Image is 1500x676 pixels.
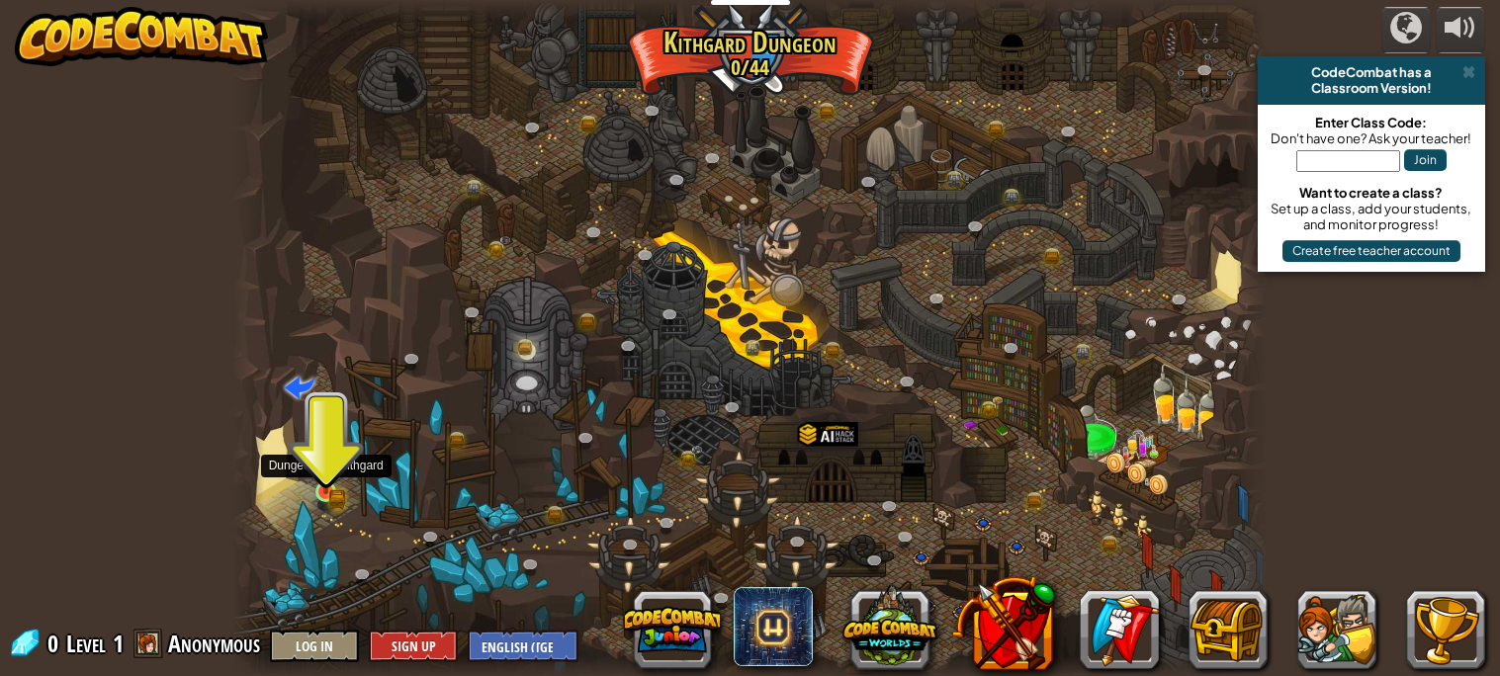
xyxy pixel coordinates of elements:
button: Join [1404,149,1447,171]
span: Level [66,628,106,660]
img: portrait.png [992,395,1004,404]
button: Log In [270,630,359,662]
span: Anonymous [168,628,260,659]
img: portrait.png [690,445,702,454]
img: portrait.png [499,235,511,244]
span: 0 [47,628,64,659]
div: Enter Class Code: [1268,115,1475,130]
div: CodeCombat has a [1266,64,1477,80]
div: Don't have one? Ask your teacher! [1268,130,1475,146]
button: Adjust volume [1436,7,1485,53]
div: Want to create a class? [1268,185,1475,201]
div: Classroom Version! [1266,80,1477,96]
button: Campaigns [1381,7,1431,53]
img: portrait.png [318,460,333,474]
img: level-banner-unlock.png [313,439,338,494]
button: Create free teacher account [1282,240,1460,262]
img: CodeCombat - Learn how to code by playing a game [15,7,268,66]
span: 1 [113,628,124,659]
div: Set up a class, add your students, and monitor progress! [1268,201,1475,232]
button: Sign Up [369,630,458,662]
